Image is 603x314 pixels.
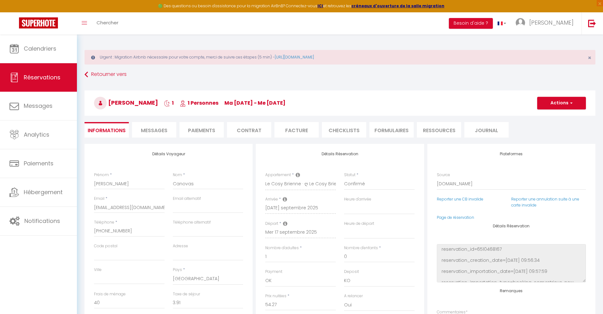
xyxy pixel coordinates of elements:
[173,219,211,225] label: Téléphone alternatif
[173,196,201,202] label: Email alternatif
[344,269,359,275] label: Deposit
[516,18,525,28] img: ...
[437,215,474,220] a: Page de réservation
[344,196,371,202] label: Heure d'arrivée
[94,267,102,273] label: Ville
[94,172,109,178] label: Prénom
[437,172,450,178] label: Source
[94,291,126,297] label: Frais de ménage
[24,159,53,167] span: Paiements
[85,122,129,138] li: Informations
[588,54,591,62] span: ×
[537,97,586,109] button: Actions
[94,243,117,249] label: Code postal
[173,267,182,273] label: Pays
[322,122,366,138] li: CHECKLISTS
[344,293,363,299] label: A relancer
[24,131,49,139] span: Analytics
[437,196,483,202] a: Reporter une CB invalide
[97,19,118,26] span: Chercher
[92,12,123,34] a: Chercher
[529,19,574,27] span: [PERSON_NAME]
[274,122,319,138] li: Facture
[437,289,586,293] h4: Remarques
[94,99,158,107] span: [PERSON_NAME]
[24,102,53,110] span: Messages
[437,224,586,228] h4: Détails Réservation
[173,291,200,297] label: Taxe de séjour
[227,122,271,138] li: Contrat
[511,196,579,208] a: Reporter une annulation suite à une carte invalide
[449,18,493,29] button: Besoin d'aide ?
[417,122,461,138] li: Ressources
[265,152,414,156] h4: Détails Réservation
[588,19,596,27] img: logout
[24,217,60,225] span: Notifications
[588,55,591,61] button: Close
[94,219,114,225] label: Téléphone
[164,99,174,107] span: 1
[85,50,595,65] div: Urgent : Migration Airbnb nécessaire pour votre compte, merci de suivre ces étapes (5 min) -
[344,221,374,227] label: Heure de départ
[5,3,24,22] button: Ouvrir le widget de chat LiveChat
[179,122,224,138] li: Paiements
[19,17,58,28] img: Super Booking
[94,196,104,202] label: Email
[464,122,509,138] li: Journal
[265,196,278,202] label: Arrivée
[511,12,581,34] a: ... [PERSON_NAME]
[317,3,323,9] a: ICI
[180,99,218,107] span: 1 Personnes
[85,69,595,80] a: Retourner vers
[173,243,188,249] label: Adresse
[24,73,60,81] span: Réservations
[344,245,378,251] label: Nombre d'enfants
[94,152,243,156] h4: Détails Voyageur
[369,122,414,138] li: FORMULAIRES
[437,152,586,156] h4: Plateformes
[24,45,56,52] span: Calendriers
[351,3,444,9] a: créneaux d'ouverture de la salle migration
[265,293,286,299] label: Prix nuitées
[224,99,286,107] span: ma [DATE] - me [DATE]
[265,245,299,251] label: Nombre d'adultes
[141,127,167,134] span: Messages
[265,172,291,178] label: Appartement
[275,54,314,60] a: [URL][DOMAIN_NAME]
[173,172,182,178] label: Nom
[265,269,282,275] label: Payment
[265,221,278,227] label: Départ
[344,172,355,178] label: Statut
[24,188,63,196] span: Hébergement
